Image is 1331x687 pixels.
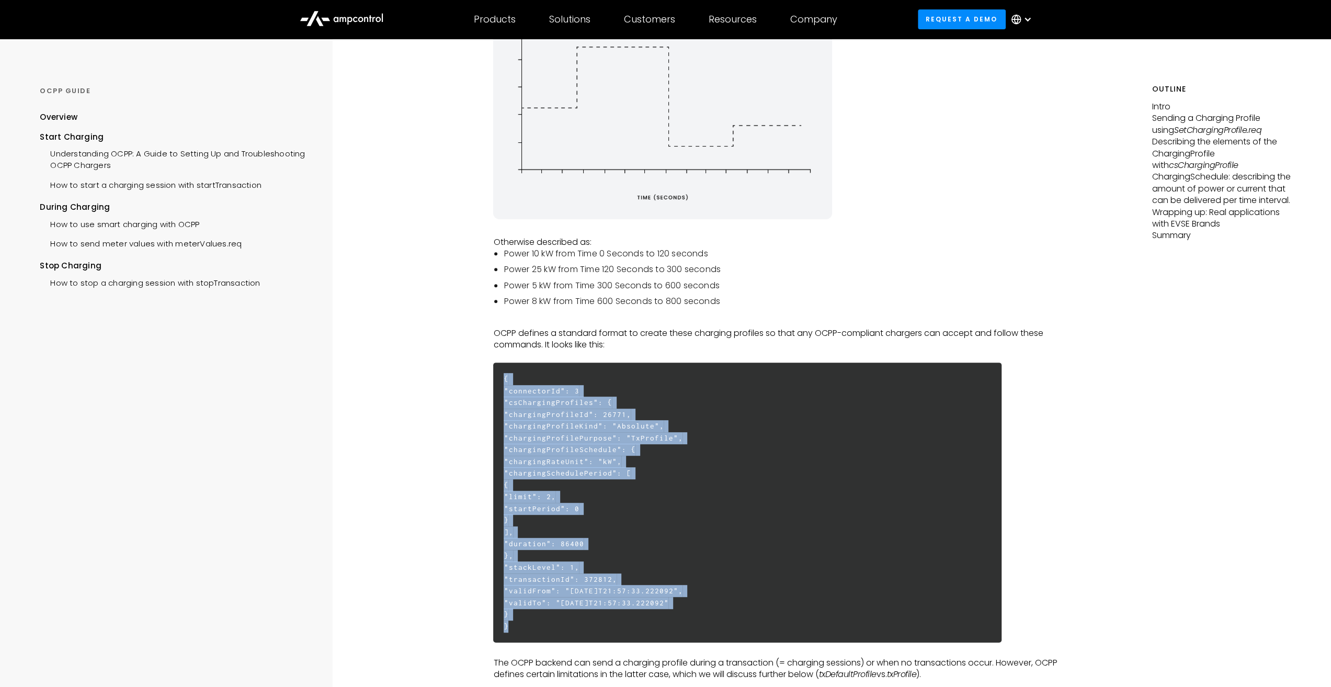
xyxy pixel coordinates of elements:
em: SetChargingProfile.req [1174,124,1261,136]
p: Intro [1152,101,1291,112]
a: Request a demo [918,9,1006,29]
a: Overview [40,111,77,131]
em: txProfile [886,668,916,680]
div: Overview [40,111,77,123]
p: ‍ [493,224,1058,236]
p: Describing the elements of the ChargingProfile with [1152,136,1291,171]
a: How to send meter values with meterValues.req [40,233,242,252]
a: Understanding OCPP: A Guide to Setting Up and Troubleshooting OCPP Chargers [40,143,306,174]
h5: Outline [1152,84,1291,95]
div: Products [474,14,516,25]
p: Wrapping up: Real applications with EVSE Brands [1152,207,1291,230]
li: Power 10 kW from Time 0 Seconds to 120 seconds [504,248,1058,260]
em: txDefaultProfile [818,668,876,680]
div: Solutions [549,14,590,25]
div: Company [790,14,837,25]
div: Customers [624,14,675,25]
p: ChargingSchedule: describing the amount of power or current that can be delivered per time interval. [1152,171,1291,206]
div: During Charging [40,201,306,213]
p: OCPP defines a standard format to create these charging profiles so that any OCPP-compliant charg... [493,328,1058,351]
p: The OCPP backend can send a charging profile during a transaction (= charging sessions) or when n... [493,657,1058,681]
a: How to stop a charging session with stopTransaction [40,272,260,291]
div: Stop Charging [40,260,306,272]
p: Otherwise described as: [493,236,1058,248]
em: csChargingProfile [1169,159,1238,171]
div: Resources [709,14,757,25]
p: ‍ [493,316,1058,328]
a: How to use smart charging with OCPP [40,213,199,233]
div: Start Charging [40,131,306,143]
p: ‍ [493,351,1058,363]
p: Sending a Charging Profile using [1152,112,1291,136]
p: Summary [1152,230,1291,241]
div: OCPP GUIDE [40,86,306,96]
li: Power 8 kW from Time 600 Seconds to 800 seconds [504,296,1058,307]
a: How to start a charging session with startTransaction [40,174,261,194]
h6: { "connectorId": 3 "csChargingProfiles": { "chargingProfileId": 26771, "chargingProfileKind": "Ab... [493,363,1002,643]
p: ‍ [493,645,1058,657]
li: Power 5 kW from Time 300 Seconds to 600 seconds [504,280,1058,291]
li: Power 25 kW from Time 120 Seconds to 300 seconds [504,264,1058,275]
